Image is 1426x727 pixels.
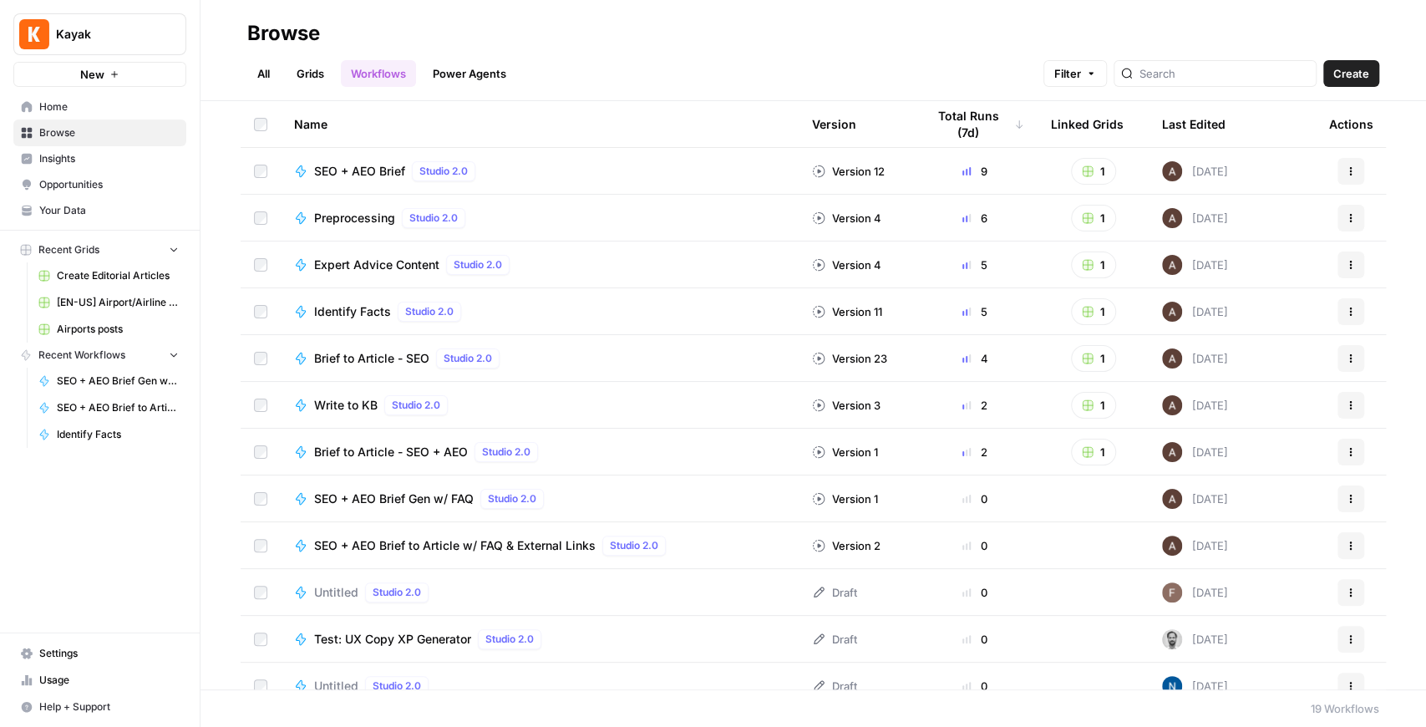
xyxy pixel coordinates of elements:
img: wtbmvrjo3qvncyiyitl6zoukl9gz [1162,208,1182,228]
span: [EN-US] Airport/Airline Content Refresh [57,295,179,310]
div: Version [812,101,856,147]
div: Last Edited [1162,101,1226,147]
button: Filter [1043,60,1107,87]
span: Help + Support [39,699,179,714]
img: wtbmvrjo3qvncyiyitl6zoukl9gz [1162,442,1182,462]
div: Draft [812,584,857,601]
a: Brief to Article - SEO + AEOStudio 2.0 [294,442,785,462]
span: Settings [39,646,179,661]
a: Insights [13,145,186,172]
div: 19 Workflows [1311,700,1379,717]
div: 0 [926,491,1024,507]
a: Write to KBStudio 2.0 [294,395,785,415]
div: Total Runs (7d) [926,101,1024,147]
a: Identify Facts [31,421,186,448]
span: Create [1333,65,1369,82]
button: 1 [1071,205,1116,231]
a: Airports posts [31,316,186,343]
img: wtbmvrjo3qvncyiyitl6zoukl9gz [1162,489,1182,509]
div: Version 1 [812,491,878,507]
a: Your Data [13,197,186,224]
a: SEO + AEO Brief to Article w/ FAQ & External LinksStudio 2.0 [294,536,785,556]
a: Workflows [341,60,416,87]
div: 5 [926,257,1024,273]
span: Untitled [314,678,358,694]
span: Usage [39,673,179,688]
span: Write to KB [314,397,378,414]
img: n7pe0zs00y391qjouxmgrq5783et [1162,676,1182,696]
span: Studio 2.0 [485,632,534,647]
img: wtbmvrjo3qvncyiyitl6zoukl9gz [1162,348,1182,369]
div: Version 1 [812,444,878,460]
div: 2 [926,397,1024,414]
button: Help + Support [13,694,186,720]
a: Opportunities [13,171,186,198]
a: UntitledStudio 2.0 [294,582,785,602]
a: Create Editorial Articles [31,262,186,289]
a: Usage [13,667,186,694]
div: 9 [926,163,1024,180]
a: PreprocessingStudio 2.0 [294,208,785,228]
a: [EN-US] Airport/Airline Content Refresh [31,289,186,316]
span: Studio 2.0 [409,211,458,226]
img: lemk4kch0nuxk7w1xh7asgdteu4z [1162,629,1182,649]
div: [DATE] [1162,161,1228,181]
div: 0 [926,631,1024,648]
div: 0 [926,678,1024,694]
span: Expert Advice Content [314,257,439,273]
a: Browse [13,119,186,146]
div: [DATE] [1162,629,1228,649]
span: Studio 2.0 [392,398,440,413]
div: Version 2 [812,537,880,554]
span: Test: UX Copy XP Generator [314,631,471,648]
div: Draft [812,678,857,694]
button: 1 [1071,439,1116,465]
img: tctyxljblf40chzqxflm8vgl4vpd [1162,582,1182,602]
img: wtbmvrjo3qvncyiyitl6zoukl9gz [1162,536,1182,556]
a: UntitledStudio 2.0 [294,676,785,696]
span: Studio 2.0 [444,351,492,366]
button: Recent Workflows [13,343,186,368]
div: 0 [926,584,1024,601]
button: New [13,62,186,87]
button: 1 [1071,392,1116,419]
div: [DATE] [1162,302,1228,322]
span: Studio 2.0 [419,164,468,179]
span: Studio 2.0 [610,538,658,553]
span: Home [39,99,179,114]
a: Home [13,94,186,120]
div: [DATE] [1162,489,1228,509]
span: Preprocessing [314,210,395,226]
span: Kayak [56,26,157,43]
span: New [80,66,104,83]
span: Studio 2.0 [488,491,536,506]
span: Insights [39,151,179,166]
span: Create Editorial Articles [57,268,179,283]
span: Untitled [314,584,358,601]
span: Filter [1054,65,1081,82]
div: Version 4 [812,257,881,273]
button: 1 [1071,298,1116,325]
div: Linked Grids [1051,101,1124,147]
span: Studio 2.0 [373,585,421,600]
span: Recent Workflows [38,348,125,363]
div: [DATE] [1162,536,1228,556]
div: Version 3 [812,397,880,414]
div: 6 [926,210,1024,226]
div: [DATE] [1162,255,1228,275]
img: wtbmvrjo3qvncyiyitl6zoukl9gz [1162,302,1182,322]
div: Browse [247,20,320,47]
div: Version 4 [812,210,881,226]
div: Version 11 [812,303,882,320]
div: [DATE] [1162,582,1228,602]
div: Actions [1329,101,1373,147]
span: Studio 2.0 [482,445,530,460]
button: 1 [1071,345,1116,372]
a: SEO + AEO Brief Gen w/ FAQ [31,368,186,394]
a: SEO + AEO Brief Gen w/ FAQStudio 2.0 [294,489,785,509]
span: SEO + AEO Brief to Article w/ FAQ & External Links [57,400,179,415]
div: Draft [812,631,857,648]
span: SEO + AEO Brief Gen w/ FAQ [57,374,179,389]
div: 4 [926,350,1024,367]
a: Brief to Article - SEOStudio 2.0 [294,348,785,369]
